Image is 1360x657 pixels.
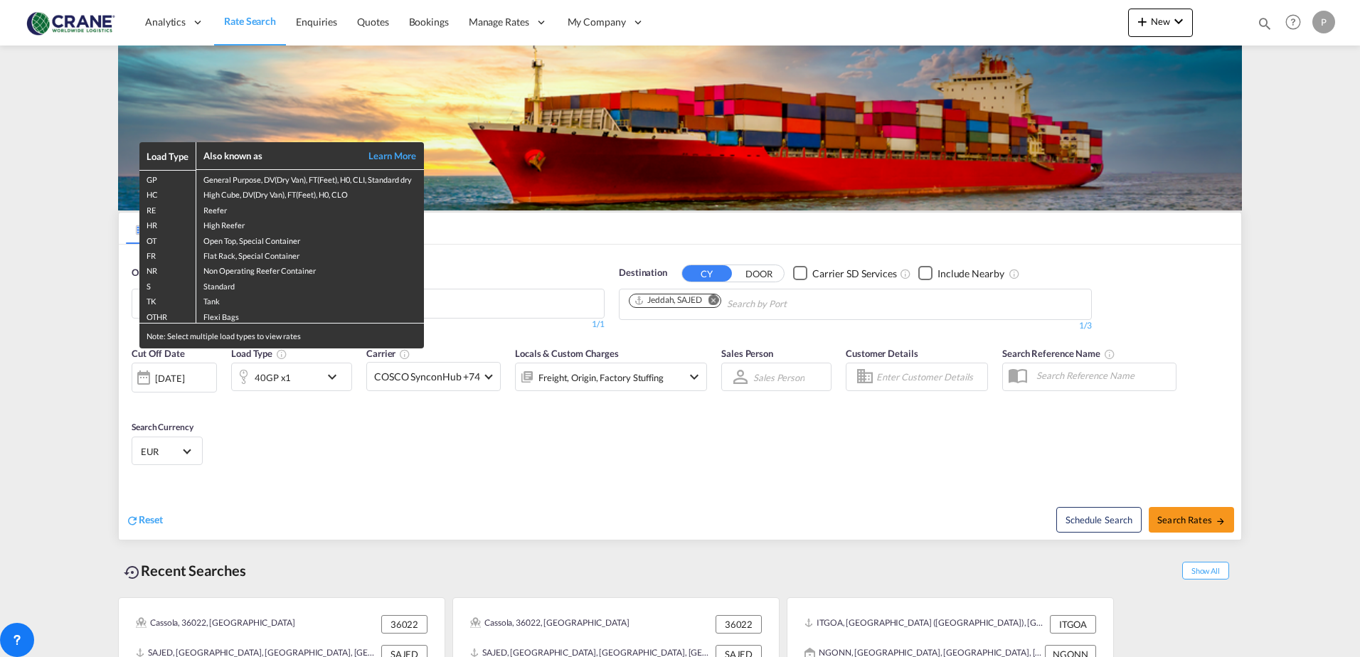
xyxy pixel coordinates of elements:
[196,277,424,292] td: Standard
[196,247,424,262] td: Flat Rack, Special Container
[139,186,196,201] td: HC
[139,277,196,292] td: S
[139,308,196,324] td: OTHR
[196,186,424,201] td: High Cube, DV(Dry Van), FT(Feet), H0, CLO
[139,324,424,348] div: Note: Select multiple load types to view rates
[139,170,196,186] td: GP
[196,170,424,186] td: General Purpose, DV(Dry Van), FT(Feet), H0, CLI, Standard dry
[203,149,353,162] div: Also known as
[196,308,424,324] td: Flexi Bags
[139,216,196,231] td: HR
[196,216,424,231] td: High Reefer
[139,262,196,277] td: NR
[196,232,424,247] td: Open Top, Special Container
[196,292,424,307] td: Tank
[139,142,196,170] th: Load Type
[139,292,196,307] td: TK
[139,232,196,247] td: OT
[353,149,417,162] a: Learn More
[139,201,196,216] td: RE
[139,247,196,262] td: FR
[196,262,424,277] td: Non Operating Reefer Container
[196,201,424,216] td: Reefer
